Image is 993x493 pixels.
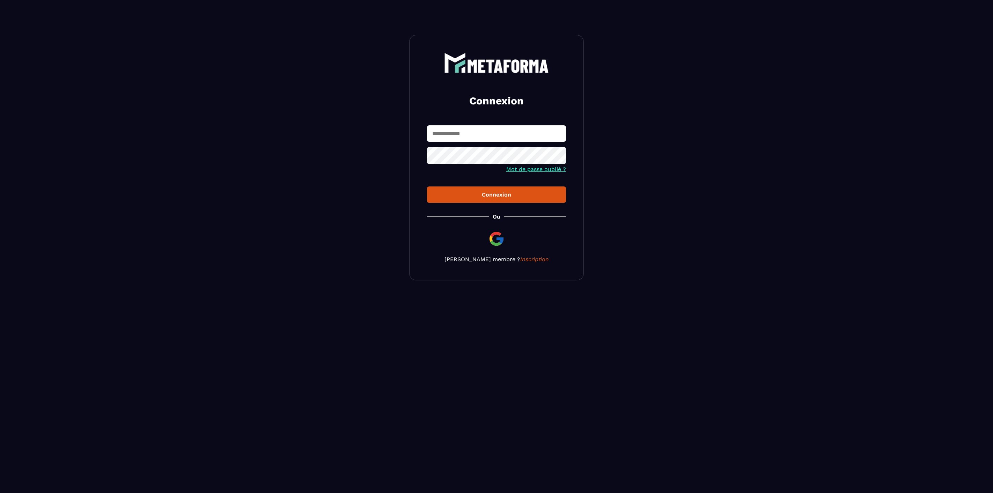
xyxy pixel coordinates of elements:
[427,186,566,203] button: Connexion
[488,230,505,247] img: google
[520,256,549,263] a: Inscription
[506,166,566,172] a: Mot de passe oublié ?
[433,191,560,198] div: Connexion
[427,256,566,263] p: [PERSON_NAME] membre ?
[435,94,558,108] h2: Connexion
[493,213,500,220] p: Ou
[427,53,566,73] a: logo
[444,53,549,73] img: logo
